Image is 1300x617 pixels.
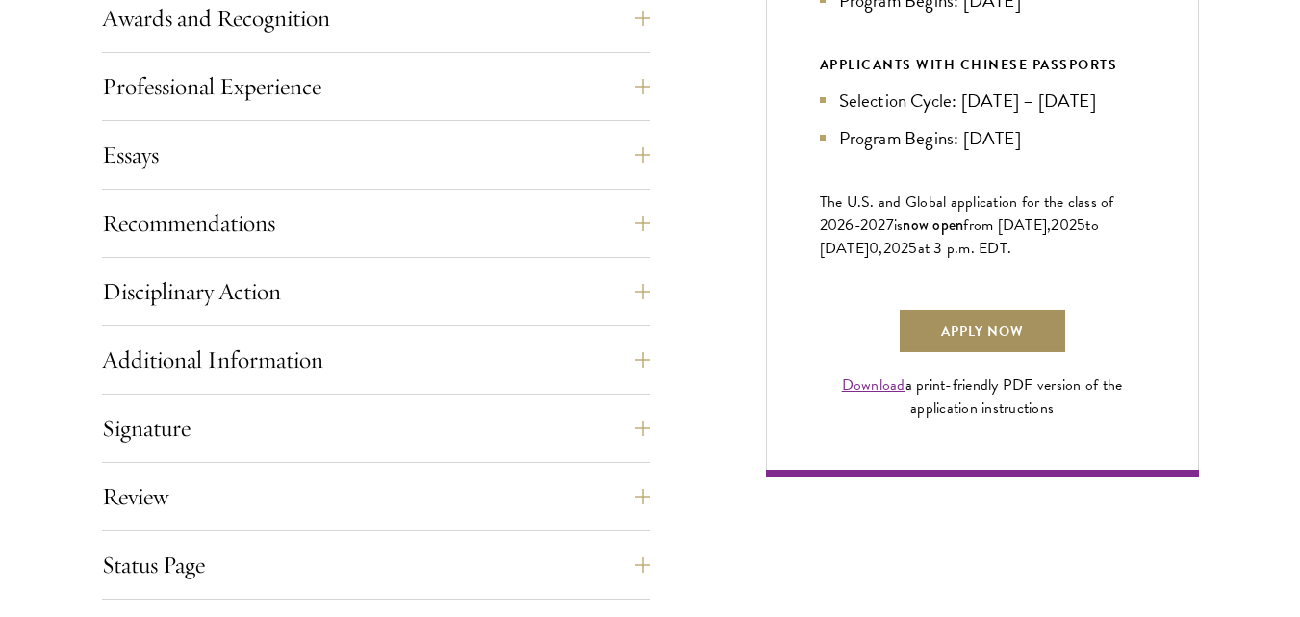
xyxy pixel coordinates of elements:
span: 0 [869,237,879,260]
button: Recommendations [102,200,650,246]
button: Additional Information [102,337,650,383]
span: 6 [845,214,854,237]
span: from [DATE], [963,214,1051,237]
span: now open [903,214,963,236]
span: The U.S. and Global application for the class of 202 [820,191,1114,237]
span: 5 [908,237,917,260]
div: a print-friendly PDF version of the application instructions [820,373,1145,420]
span: , [879,237,882,260]
li: Selection Cycle: [DATE] – [DATE] [820,87,1145,115]
span: 202 [1051,214,1077,237]
span: 202 [883,237,909,260]
span: to [DATE] [820,214,1099,260]
a: Apply Now [898,308,1067,354]
button: Review [102,474,650,520]
li: Program Begins: [DATE] [820,124,1145,152]
button: Signature [102,405,650,451]
span: -202 [854,214,886,237]
span: is [894,214,904,237]
button: Essays [102,132,650,178]
button: Disciplinary Action [102,269,650,315]
a: Download [842,373,905,397]
span: 5 [1077,214,1085,237]
div: APPLICANTS WITH CHINESE PASSPORTS [820,53,1145,77]
span: at 3 p.m. EDT. [918,237,1012,260]
button: Professional Experience [102,64,650,110]
button: Status Page [102,542,650,588]
span: 7 [886,214,894,237]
